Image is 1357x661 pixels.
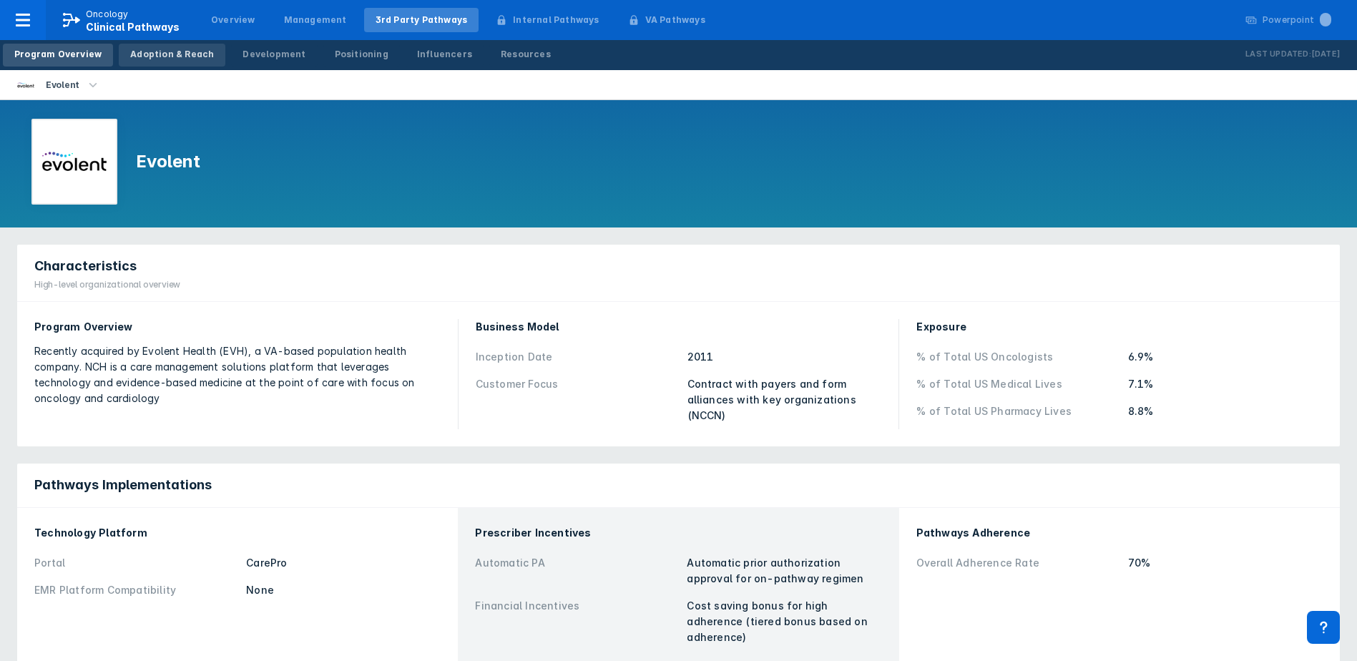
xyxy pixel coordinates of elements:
[41,129,107,195] img: new-century-health
[364,8,479,32] a: 3rd Party Pathways
[130,48,214,61] div: Adoption & Reach
[1311,47,1340,62] p: [DATE]
[34,555,237,571] div: Portal
[3,44,113,67] a: Program Overview
[1128,555,1323,571] div: 70%
[34,476,212,494] span: Pathways Implementations
[406,44,484,67] a: Influencers
[119,44,225,67] a: Adoption & Reach
[476,319,882,335] div: Business Model
[211,14,255,26] div: Overview
[916,403,1120,419] div: % of Total US Pharmacy Lives
[246,582,441,598] div: None
[335,48,388,61] div: Positioning
[273,8,358,32] a: Management
[1128,376,1323,392] div: 7.1%
[1128,349,1323,365] div: 6.9%
[476,376,679,423] div: Customer Focus
[916,319,1323,335] div: Exposure
[417,48,472,61] div: Influencers
[284,14,347,26] div: Management
[246,555,441,571] div: CarePro
[476,349,679,365] div: Inception Date
[34,582,237,598] div: EMR Platform Compatibility
[34,258,137,275] span: Characteristics
[916,555,1120,571] div: Overall Adherence Rate
[1128,403,1323,419] div: 8.8%
[136,150,200,173] h1: Evolent
[489,44,562,67] a: Resources
[1263,14,1331,26] div: Powerpoint
[475,525,881,541] div: Prescriber Incentives
[34,343,441,406] div: Recently acquired by Evolent Health (EVH), a VA-based population health company. NCH is a care ma...
[34,319,441,335] div: Program Overview
[40,75,85,95] div: Evolent
[34,278,180,291] div: High-level organizational overview
[200,8,267,32] a: Overview
[916,376,1120,392] div: % of Total US Medical Lives
[34,525,441,541] div: Technology Platform
[14,48,102,61] div: Program Overview
[1307,611,1340,644] div: Contact Support
[17,77,34,94] img: new-century-health
[475,555,678,587] div: Automatic PA
[243,48,305,61] div: Development
[687,555,881,587] div: Automatic prior authorization approval for on-pathway regimen
[231,44,317,67] a: Development
[645,14,705,26] div: VA Pathways
[323,44,400,67] a: Positioning
[916,525,1323,541] div: Pathways Adherence
[501,48,551,61] div: Resources
[687,349,882,365] div: 2011
[86,21,180,33] span: Clinical Pathways
[687,376,882,423] div: Contract with payers and form alliances with key organizations (NCCN)
[513,14,599,26] div: Internal Pathways
[1245,47,1311,62] p: Last Updated:
[687,598,881,645] div: Cost saving bonus for high adherence (tiered bonus based on adherence)
[376,14,468,26] div: 3rd Party Pathways
[86,8,129,21] p: Oncology
[475,598,678,645] div: Financial Incentives
[916,349,1120,365] div: % of Total US Oncologists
